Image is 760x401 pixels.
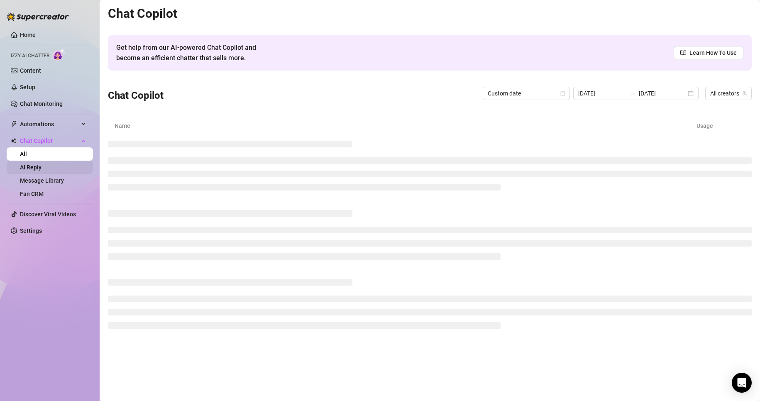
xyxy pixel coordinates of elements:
[20,227,42,234] a: Settings
[20,32,36,38] a: Home
[11,138,16,144] img: Chat Copilot
[116,42,276,63] span: Get help from our AI-powered Chat Copilot and become an efficient chatter that sells more.
[20,151,27,157] a: All
[11,121,17,127] span: thunderbolt
[680,50,686,56] span: read
[115,121,696,130] article: Name
[108,6,752,22] h2: Chat Copilot
[11,52,49,60] span: Izzy AI Chatter
[20,211,76,218] a: Discover Viral Videos
[20,177,64,184] a: Message Library
[20,191,44,197] a: Fan CRM
[696,121,745,130] article: Usage
[488,87,565,100] span: Custom date
[578,89,626,98] input: Start date
[732,373,752,393] div: Open Intercom Messenger
[108,89,164,103] h3: Chat Copilot
[710,87,747,100] span: All creators
[20,100,63,107] a: Chat Monitoring
[53,49,66,61] img: AI Chatter
[629,90,635,97] span: swap-right
[560,91,565,96] span: calendar
[20,84,35,90] a: Setup
[639,89,686,98] input: End date
[20,67,41,74] a: Content
[20,117,79,131] span: Automations
[674,46,743,59] a: Learn How To Use
[629,90,635,97] span: to
[689,48,737,57] span: Learn How To Use
[20,164,42,171] a: AI Reply
[742,91,747,96] span: team
[7,12,69,21] img: logo-BBDzfeDw.svg
[20,134,79,147] span: Chat Copilot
